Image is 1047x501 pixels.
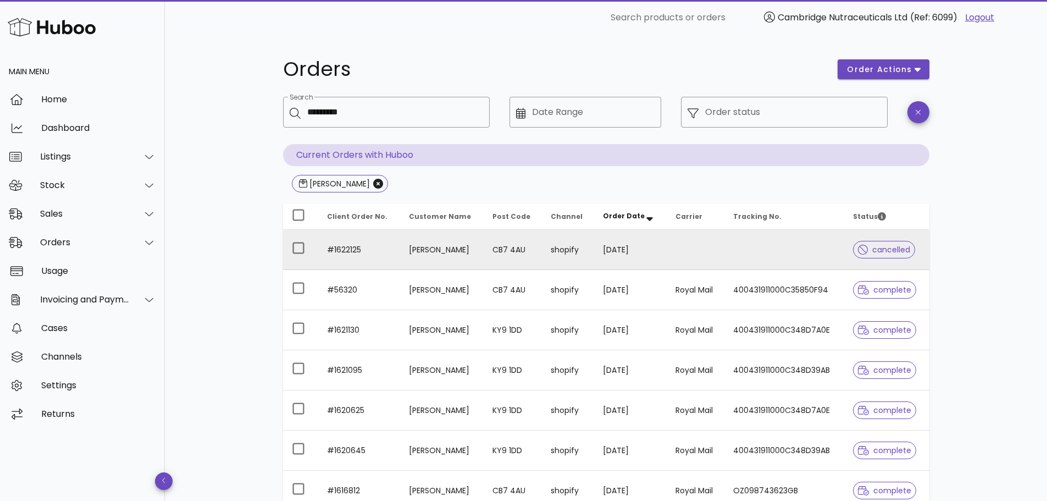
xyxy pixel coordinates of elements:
img: Huboo Logo [8,15,96,39]
td: 400431911000C348D39AB [724,350,844,390]
p: Current Orders with Huboo [283,144,929,166]
div: [PERSON_NAME] [307,178,370,189]
td: #1620625 [318,390,400,431]
td: [PERSON_NAME] [400,310,484,350]
td: [DATE] [594,270,667,310]
td: KY9 1DD [484,390,542,431]
td: #56320 [318,270,400,310]
td: Royal Mail [667,431,724,471]
td: 400431911000C348D7A0E [724,390,844,431]
span: (Ref: 6099) [910,11,957,24]
div: Listings [40,151,130,162]
span: complete [858,286,911,294]
label: Search [290,93,313,102]
th: Post Code [484,203,542,230]
td: KY9 1DD [484,350,542,390]
a: Logout [965,11,994,24]
div: Orders [40,237,130,247]
td: #1621095 [318,350,400,390]
th: Tracking No. [724,203,844,230]
td: [PERSON_NAME] [400,431,484,471]
td: CB7 4AU [484,230,542,270]
div: Stock [40,180,130,190]
td: [PERSON_NAME] [400,390,484,431]
td: shopify [542,230,594,270]
button: order actions [838,59,929,79]
span: complete [858,326,911,334]
td: #1621130 [318,310,400,350]
span: Status [853,212,886,221]
span: Carrier [675,212,702,221]
div: Settings [41,380,156,390]
td: shopify [542,431,594,471]
div: Home [41,94,156,104]
div: Usage [41,266,156,276]
td: [PERSON_NAME] [400,230,484,270]
td: KY9 1DD [484,310,542,350]
td: shopify [542,310,594,350]
div: Channels [41,351,156,362]
th: Channel [542,203,594,230]
th: Client Order No. [318,203,400,230]
td: 400431911000C35850F94 [724,270,844,310]
td: 400431911000C348D7A0E [724,310,844,350]
div: Sales [40,208,130,219]
td: [DATE] [594,350,667,390]
span: complete [858,447,911,454]
span: Customer Name [409,212,471,221]
th: Customer Name [400,203,484,230]
td: Royal Mail [667,310,724,350]
div: Invoicing and Payments [40,294,130,305]
td: Royal Mail [667,390,724,431]
div: Returns [41,409,156,419]
td: shopify [542,350,594,390]
td: #1622125 [318,230,400,270]
td: [DATE] [594,230,667,270]
span: complete [858,366,911,374]
span: Tracking No. [733,212,782,221]
span: complete [858,406,911,414]
td: 400431911000C348D39AB [724,431,844,471]
td: [DATE] [594,431,667,471]
td: [PERSON_NAME] [400,270,484,310]
th: Order Date: Sorted descending. Activate to remove sorting. [594,203,667,230]
span: Cambridge Nutraceuticals Ltd [778,11,907,24]
span: cancelled [858,246,910,254]
div: Cases [41,323,156,333]
td: shopify [542,270,594,310]
td: [DATE] [594,310,667,350]
td: [PERSON_NAME] [400,350,484,390]
th: Status [844,203,929,230]
button: Close [373,179,383,189]
span: Order Date [603,211,645,221]
div: Dashboard [41,123,156,133]
td: KY9 1DD [484,431,542,471]
h1: Orders [283,59,825,79]
span: complete [858,487,911,494]
td: [DATE] [594,390,667,431]
th: Carrier [667,203,724,230]
td: shopify [542,390,594,431]
span: Channel [551,212,583,221]
td: CB7 4AU [484,270,542,310]
td: Royal Mail [667,350,724,390]
span: Post Code [492,212,530,221]
td: #1620645 [318,431,400,471]
span: order actions [846,64,912,75]
td: Royal Mail [667,270,724,310]
span: Client Order No. [327,212,387,221]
